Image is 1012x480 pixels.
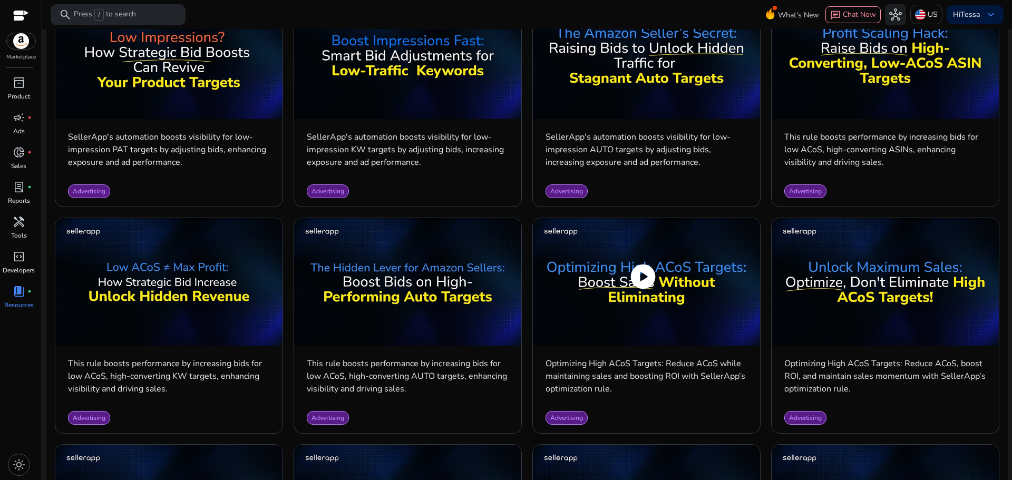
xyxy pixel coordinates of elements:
[73,414,105,422] span: Advertising
[7,33,35,49] img: amazon.svg
[11,161,26,171] p: Sales
[3,266,35,275] p: Developers
[59,8,72,21] span: search
[73,187,105,195] span: Advertising
[27,115,32,120] span: fiber_manual_record
[13,76,25,89] span: inventory_2
[889,8,902,21] span: hub
[11,231,27,240] p: Tools
[13,146,25,159] span: donut_small
[953,11,980,18] p: Hi
[4,300,34,310] p: Resources
[985,8,997,21] span: keyboard_arrow_down
[13,111,25,124] span: campaign
[546,357,747,395] p: Optimizing High ACoS Targets: Reduce ACoS while maintaining sales and boosting ROI with SellerApp...
[13,181,25,193] span: lab_profile
[784,131,986,169] p: This rule boosts performance by increasing bids for low ACoS, high-converting ASINs, enhancing vi...
[830,10,841,21] span: chat
[27,150,32,154] span: fiber_manual_record
[307,131,509,169] p: SellerApp's automation boosts visibility for low-impression KW targets by adjusting bids, increas...
[13,458,25,471] span: light_mode
[8,196,30,205] p: Reports
[789,414,822,422] span: Advertising
[312,414,344,422] span: Advertising
[13,126,25,136] p: Ads
[307,357,509,395] p: This rule boosts performance by increasing bids for low ACoS, high-converting AUTO targets, enhan...
[13,215,25,228] span: handyman
[6,53,36,61] p: Marketplace
[533,218,760,346] img: sddefault.jpg
[772,218,999,346] img: sddefault.jpg
[550,187,583,195] span: Advertising
[546,131,747,169] p: SellerApp's automation boosts visibility for low-impression AUTO targets by adjusting bids, incre...
[294,218,521,346] img: sddefault.jpg
[68,131,270,169] p: SellerApp's automation boosts visibility for low-impression PAT targets by adjusting bids, enhanc...
[915,9,926,20] img: us.svg
[550,414,583,422] span: Advertising
[778,6,819,24] span: What's New
[885,4,906,25] button: hub
[68,357,270,395] p: This rule boosts performance by increasing bids for low ACoS, high-converting KW targets, enhanci...
[784,357,986,395] p: Optimizing High ACoS Targets: Reduce ACoS, boost ROI, and maintain sales momentum with SellerApp’...
[13,250,25,263] span: code_blocks
[27,289,32,293] span: fiber_manual_record
[628,262,658,291] span: play_circle
[928,5,938,24] p: US
[789,187,822,195] span: Advertising
[13,285,25,298] span: book_4
[960,9,980,19] b: Tessa
[312,187,344,195] span: Advertising
[27,185,32,189] span: fiber_manual_record
[74,9,136,21] p: Press to search
[55,218,283,346] img: sddefault.jpg
[843,9,876,19] span: Chat Now
[94,9,104,21] span: /
[825,6,881,23] button: chatChat Now
[7,92,30,101] p: Product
